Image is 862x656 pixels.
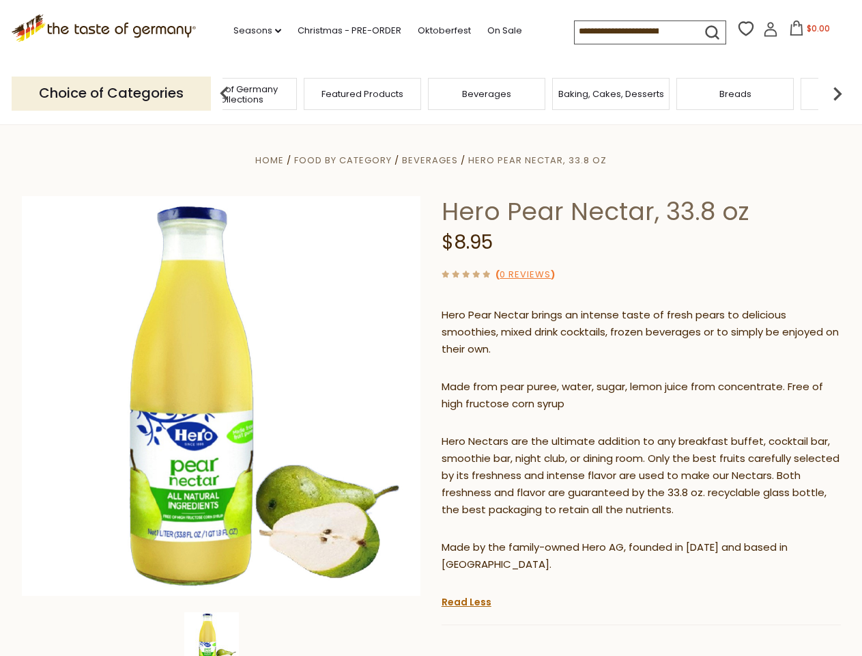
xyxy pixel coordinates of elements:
a: Beverages [462,89,511,99]
p: Made by the family-owned Hero AG, founded in [DATE] and based in [GEOGRAPHIC_DATA]. [442,539,841,573]
span: $0.00 [807,23,830,34]
a: Home [255,154,284,167]
a: Featured Products [321,89,403,99]
a: Hero Pear Nectar, 33.8 oz [468,154,607,167]
p: Choice of Categories [12,77,211,110]
p: Hero Nectars are the ultimate addition to any breakfast buffet, cocktail bar, smoothie bar, night... [442,433,841,519]
img: Hero Pear Nectar, 33.8 oz [22,196,421,596]
a: Oktoberfest [418,23,471,38]
a: Breads [719,89,751,99]
a: 0 Reviews [500,268,551,282]
p: Hero Pear Nectar brings an intense taste of fresh pears to delicious smoothies, mixed drink cockt... [442,307,841,358]
img: next arrow [824,80,851,107]
a: Beverages [402,154,458,167]
a: Read Less [442,595,491,609]
img: previous arrow [211,80,238,107]
p: Made from pear puree, water, sugar, lemon juice from concentrate. Free of high fructose corn syrup​ [442,379,841,413]
span: $8.95 [442,229,493,256]
a: Taste of Germany Collections [184,84,293,105]
a: On Sale [487,23,522,38]
span: ( ) [495,268,555,281]
a: Seasons [233,23,281,38]
a: Christmas - PRE-ORDER [298,23,401,38]
a: Baking, Cakes, Desserts [558,89,664,99]
button: $0.00 [781,20,839,41]
a: Food By Category [294,154,392,167]
h1: Hero Pear Nectar, 33.8 oz [442,196,841,227]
